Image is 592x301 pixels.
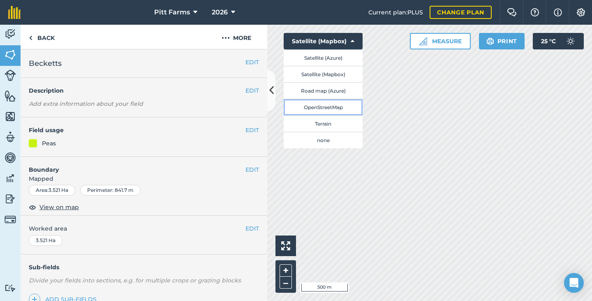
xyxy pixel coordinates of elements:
[5,110,16,123] img: svg+xml;base64,PHN2ZyB4bWxucz0iaHR0cDovL3d3dy53My5vcmcvMjAwMC9zdmciIHdpZHRoPSI1NiIgaGVpZ2h0PSI2MC...
[541,33,556,49] span: 25 ° C
[410,33,471,49] button: Measure
[430,6,492,19] a: Change plan
[284,132,363,148] button: none
[39,203,79,212] span: View on map
[284,115,363,132] button: Terrain
[29,185,75,196] div: Area : 3.521 Ha
[564,273,584,293] div: Open Intercom Messenger
[29,277,241,284] em: Divide your fields into sections, e.g. for multiple crops or grazing blocks
[21,25,63,49] a: Back
[29,33,32,43] img: svg+xml;base64,PHN2ZyB4bWxucz0iaHR0cDovL3d3dy53My5vcmcvMjAwMC9zdmciIHdpZHRoPSI5IiBoZWlnaHQ9IjI0Ii...
[29,58,62,69] span: Becketts
[284,49,363,66] button: Satellite (Azure)
[419,37,427,45] img: Ruler icon
[280,264,292,277] button: +
[29,224,259,233] span: Worked area
[29,100,143,107] em: Add extra information about your field
[530,8,540,16] img: A question mark icon
[5,172,16,184] img: svg+xml;base64,PD94bWwgdmVyc2lvbj0iMS4wIiBlbmNvZGluZz0idXRmLTgiPz4KPCEtLSBHZW5lcmF0b3I6IEFkb2JlIE...
[5,70,16,81] img: svg+xml;base64,PD94bWwgdmVyc2lvbj0iMS4wIiBlbmNvZGluZz0idXRmLTgiPz4KPCEtLSBHZW5lcmF0b3I6IEFkb2JlIE...
[29,86,259,95] h4: Description
[245,224,259,233] button: EDIT
[21,174,267,183] span: Mapped
[245,86,259,95] button: EDIT
[5,214,16,225] img: svg+xml;base64,PD94bWwgdmVyc2lvbj0iMS4wIiBlbmNvZGluZz0idXRmLTgiPz4KPCEtLSBHZW5lcmF0b3I6IEFkb2JlIE...
[29,202,36,212] img: svg+xml;base64,PHN2ZyB4bWxucz0iaHR0cDovL3d3dy53My5vcmcvMjAwMC9zdmciIHdpZHRoPSIxOCIgaGVpZ2h0PSIyNC...
[245,165,259,174] button: EDIT
[154,7,190,17] span: Pitt Farms
[281,241,290,250] img: Four arrows, one pointing top left, one top right, one bottom right and the last bottom left
[245,58,259,67] button: EDIT
[21,157,245,174] h4: Boundary
[486,36,494,46] img: svg+xml;base64,PHN2ZyB4bWxucz0iaHR0cDovL3d3dy53My5vcmcvMjAwMC9zdmciIHdpZHRoPSIxOSIgaGVpZ2h0PSIyNC...
[245,126,259,135] button: EDIT
[562,33,579,49] img: svg+xml;base64,PD94bWwgdmVyc2lvbj0iMS4wIiBlbmNvZGluZz0idXRmLTgiPz4KPCEtLSBHZW5lcmF0b3I6IEFkb2JlIE...
[5,49,16,61] img: svg+xml;base64,PHN2ZyB4bWxucz0iaHR0cDovL3d3dy53My5vcmcvMjAwMC9zdmciIHdpZHRoPSI1NiIgaGVpZ2h0PSI2MC...
[284,66,363,82] button: Satellite (Mapbox)
[29,126,245,135] h4: Field usage
[5,152,16,164] img: svg+xml;base64,PD94bWwgdmVyc2lvbj0iMS4wIiBlbmNvZGluZz0idXRmLTgiPz4KPCEtLSBHZW5lcmF0b3I6IEFkb2JlIE...
[284,33,363,49] button: Satellite (Mapbox)
[206,25,267,49] button: More
[42,139,56,148] div: Peas
[533,33,584,49] button: 25 °C
[21,263,267,272] h4: Sub-fields
[284,99,363,115] button: OpenStreetMap
[29,235,62,246] div: 3.521 Ha
[212,7,228,17] span: 2026
[479,33,525,49] button: Print
[368,8,423,17] span: Current plan : PLUS
[5,28,16,40] img: svg+xml;base64,PD94bWwgdmVyc2lvbj0iMS4wIiBlbmNvZGluZz0idXRmLTgiPz4KPCEtLSBHZW5lcmF0b3I6IEFkb2JlIE...
[80,185,141,196] div: Perimeter : 841.7 m
[280,277,292,289] button: –
[5,284,16,292] img: svg+xml;base64,PD94bWwgdmVyc2lvbj0iMS4wIiBlbmNvZGluZz0idXRmLTgiPz4KPCEtLSBHZW5lcmF0b3I6IEFkb2JlIE...
[554,7,562,17] img: svg+xml;base64,PHN2ZyB4bWxucz0iaHR0cDovL3d3dy53My5vcmcvMjAwMC9zdmciIHdpZHRoPSIxNyIgaGVpZ2h0PSIxNy...
[222,33,230,43] img: svg+xml;base64,PHN2ZyB4bWxucz0iaHR0cDovL3d3dy53My5vcmcvMjAwMC9zdmciIHdpZHRoPSIyMCIgaGVpZ2h0PSIyNC...
[284,82,363,99] button: Road map (Azure)
[576,8,586,16] img: A cog icon
[5,131,16,143] img: svg+xml;base64,PD94bWwgdmVyc2lvbj0iMS4wIiBlbmNvZGluZz0idXRmLTgiPz4KPCEtLSBHZW5lcmF0b3I6IEFkb2JlIE...
[5,90,16,102] img: svg+xml;base64,PHN2ZyB4bWxucz0iaHR0cDovL3d3dy53My5vcmcvMjAwMC9zdmciIHdpZHRoPSI1NiIgaGVpZ2h0PSI2MC...
[29,202,79,212] button: View on map
[507,8,517,16] img: Two speech bubbles overlapping with the left bubble in the forefront
[8,6,21,19] img: fieldmargin Logo
[5,193,16,205] img: svg+xml;base64,PD94bWwgdmVyc2lvbj0iMS4wIiBlbmNvZGluZz0idXRmLTgiPz4KPCEtLSBHZW5lcmF0b3I6IEFkb2JlIE...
